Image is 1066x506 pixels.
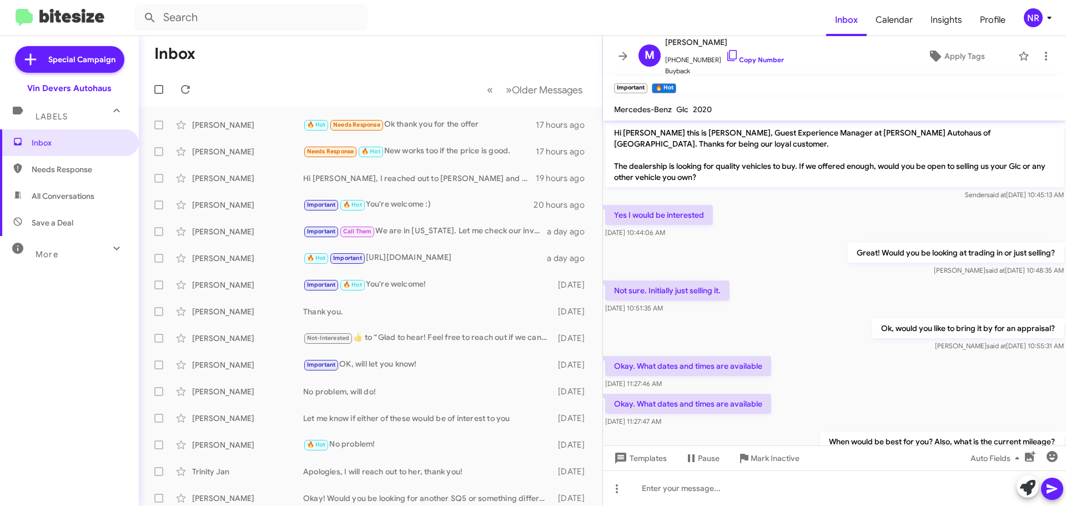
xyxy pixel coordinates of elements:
[676,104,688,114] span: Glc
[605,304,663,312] span: [DATE] 10:51:35 AM
[614,83,647,93] small: Important
[552,333,594,344] div: [DATE]
[605,205,713,225] p: Yes I would be interested
[303,173,536,184] div: Hi [PERSON_NAME], I reached out to [PERSON_NAME] and as of now, the Chrysler would not be the bes...
[536,173,594,184] div: 19 hours ago
[192,119,303,131] div: [PERSON_NAME]
[192,146,303,157] div: [PERSON_NAME]
[612,448,667,468] span: Templates
[192,199,303,211] div: [PERSON_NAME]
[536,119,594,131] div: 17 hours ago
[962,448,1033,468] button: Auto Fields
[552,439,594,450] div: [DATE]
[192,466,303,477] div: Trinity Jan
[603,448,676,468] button: Templates
[665,36,784,49] span: [PERSON_NAME]
[303,225,547,238] div: We are in [US_STATE]. Let me check our inventory and see what we have, and we can reconnect [DATE]!
[303,493,552,504] div: Okay! Would you be looking for another SQ5 or something different?
[665,49,784,66] span: [PHONE_NUMBER]
[848,243,1064,263] p: Great! Would you be looking at trading in or just selling?
[333,121,380,128] span: Needs Response
[303,332,552,344] div: ​👍​ to “ Glad to hear! Feel free to reach out if we can help in the future. ”
[605,280,730,300] p: Not sure. Initially just selling it.
[899,46,1013,66] button: Apply Tags
[361,148,380,155] span: 🔥 Hot
[303,198,534,211] div: You're welcome :)
[652,83,676,93] small: 🔥 Hot
[499,78,589,101] button: Next
[192,253,303,264] div: [PERSON_NAME]
[487,83,493,97] span: «
[307,361,336,368] span: Important
[307,148,354,155] span: Needs Response
[922,4,971,36] a: Insights
[307,254,326,262] span: 🔥 Hot
[307,121,326,128] span: 🔥 Hot
[1024,8,1043,27] div: NR
[605,356,771,376] p: Okay. What dates and times are available
[826,4,867,36] a: Inbox
[552,279,594,290] div: [DATE]
[32,164,126,175] span: Needs Response
[987,191,1006,199] span: said at
[751,448,799,468] span: Mark Inactive
[32,137,126,148] span: Inbox
[303,252,547,264] div: [URL][DOMAIN_NAME]
[192,359,303,370] div: [PERSON_NAME]
[1014,8,1054,27] button: NR
[944,46,985,66] span: Apply Tags
[303,118,536,131] div: Ok thank you for the offer
[343,201,362,208] span: 🔥 Hot
[728,448,808,468] button: Mark Inactive
[307,228,336,235] span: Important
[333,254,362,262] span: Important
[343,281,362,288] span: 🔥 Hot
[303,386,552,397] div: No problem, will do!
[971,448,1024,468] span: Auto Fields
[552,466,594,477] div: [DATE]
[343,228,372,235] span: Call Them
[665,66,784,77] span: Buyback
[971,4,1014,36] a: Profile
[726,56,784,64] a: Copy Number
[192,333,303,344] div: [PERSON_NAME]
[303,438,552,451] div: No problem!
[872,318,1064,338] p: Ok, would you like to bring it by for an appraisal?
[192,306,303,317] div: [PERSON_NAME]
[693,104,712,114] span: 2020
[480,78,500,101] button: Previous
[36,112,68,122] span: Labels
[303,278,552,291] div: You're welcome!
[506,83,512,97] span: »
[192,439,303,450] div: [PERSON_NAME]
[645,47,655,64] span: M
[547,253,594,264] div: a day ago
[552,493,594,504] div: [DATE]
[307,201,336,208] span: Important
[303,413,552,424] div: Let me know if either of these would be of interest to you
[552,386,594,397] div: [DATE]
[934,266,1064,274] span: [PERSON_NAME] [DATE] 10:48:35 AM
[32,191,94,202] span: All Conversations
[303,306,552,317] div: Thank you.
[303,145,536,158] div: New works too if the price is good.
[192,279,303,290] div: [PERSON_NAME]
[15,46,124,73] a: Special Campaign
[605,417,661,425] span: [DATE] 11:27:47 AM
[867,4,922,36] a: Calendar
[192,493,303,504] div: [PERSON_NAME]
[552,306,594,317] div: [DATE]
[192,173,303,184] div: [PERSON_NAME]
[987,342,1006,350] span: said at
[192,226,303,237] div: [PERSON_NAME]
[552,359,594,370] div: [DATE]
[605,394,771,414] p: Okay. What dates and times are available
[605,228,665,237] span: [DATE] 10:44:06 AM
[307,441,326,448] span: 🔥 Hot
[481,78,589,101] nav: Page navigation example
[134,4,368,31] input: Search
[36,249,58,259] span: More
